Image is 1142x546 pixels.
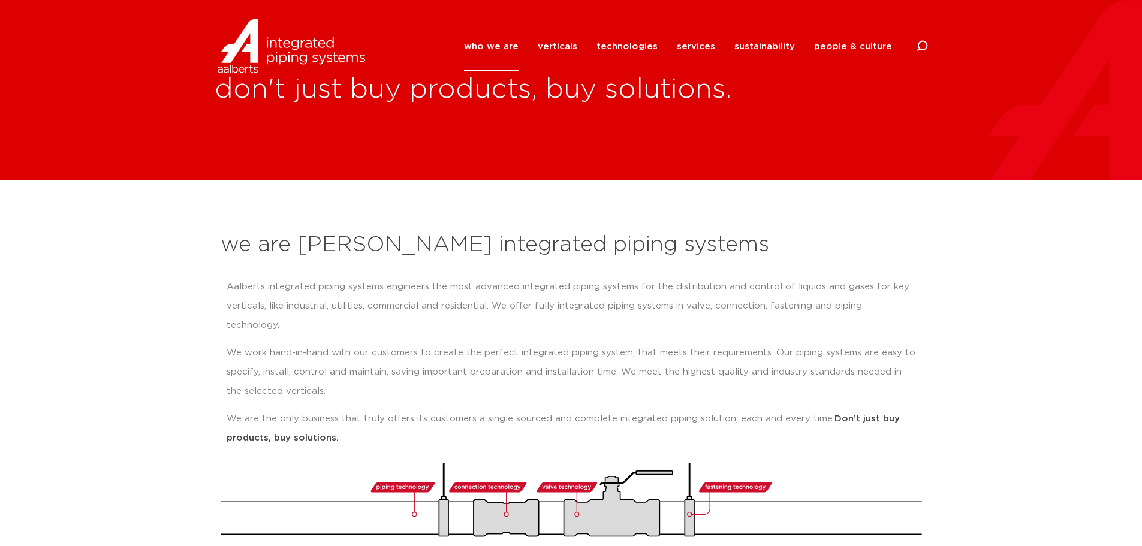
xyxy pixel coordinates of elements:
a: services [677,22,715,71]
p: We work hand-in-hand with our customers to create the perfect integrated piping system, that meet... [227,343,916,401]
h2: we are [PERSON_NAME] integrated piping systems [221,231,922,260]
a: people & culture [814,22,892,71]
a: technologies [596,22,658,71]
p: Aalberts integrated piping systems engineers the most advanced integrated piping systems for the ... [227,277,916,335]
a: sustainability [734,22,795,71]
a: verticals [538,22,577,71]
a: who we are [464,22,519,71]
nav: Menu [464,22,892,71]
p: We are the only business that truly offers its customers a single sourced and complete integrated... [227,409,916,448]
